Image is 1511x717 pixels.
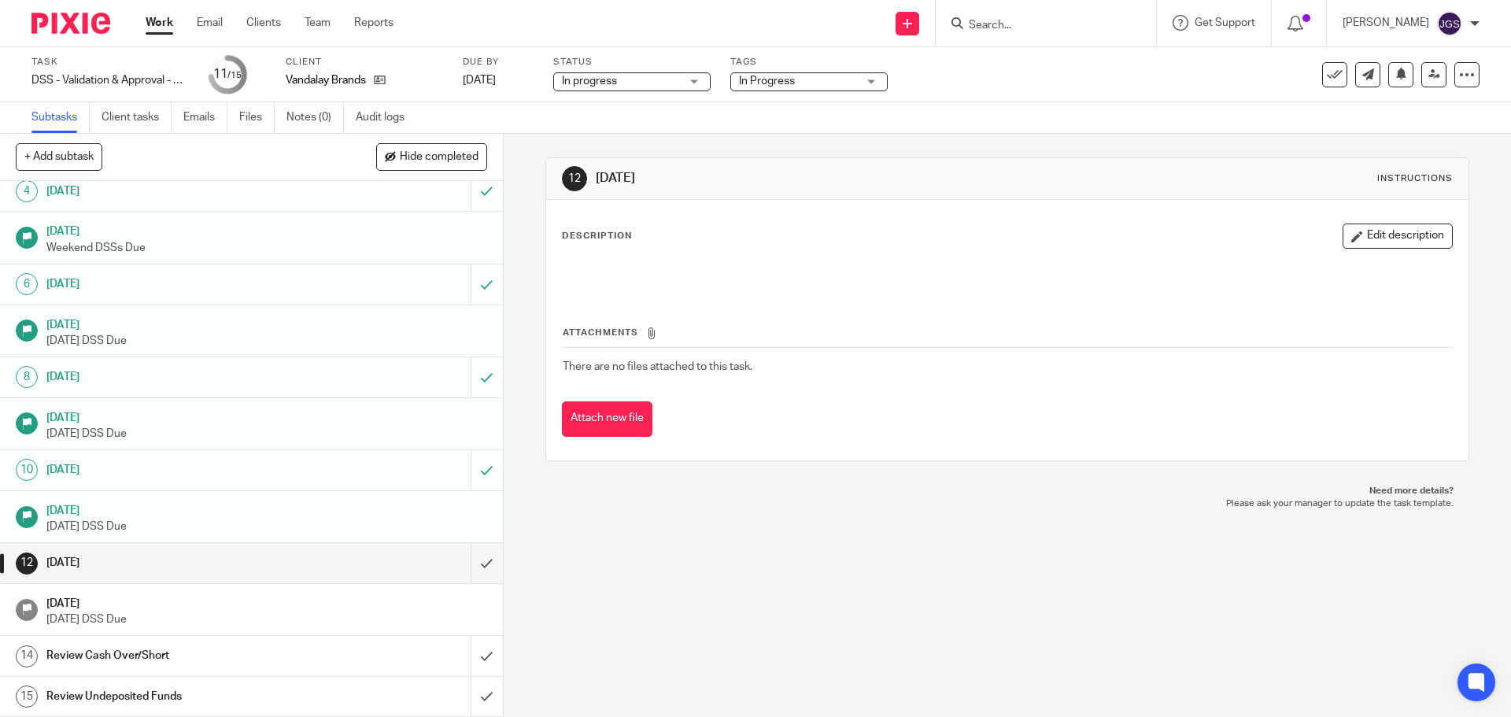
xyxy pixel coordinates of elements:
[239,102,275,133] a: Files
[46,272,319,296] h1: [DATE]
[463,56,534,68] label: Due by
[46,333,487,349] p: [DATE] DSS Due
[1377,172,1453,185] div: Instructions
[146,15,173,31] a: Work
[46,612,487,627] p: [DATE] DSS Due
[46,365,319,389] h1: [DATE]
[16,645,38,667] div: 14
[46,519,487,534] p: [DATE] DSS Due
[16,180,38,202] div: 4
[46,179,319,203] h1: [DATE]
[16,366,38,388] div: 8
[31,56,189,68] label: Task
[46,592,487,612] h1: [DATE]
[227,71,242,79] small: /15
[562,76,617,87] span: In progress
[563,328,638,337] span: Attachments
[563,361,752,372] span: There are no files attached to this task.
[1343,15,1429,31] p: [PERSON_NAME]
[213,65,242,83] div: 11
[46,406,487,426] h1: [DATE]
[463,75,496,86] span: [DATE]
[46,458,319,482] h1: [DATE]
[102,102,172,133] a: Client tasks
[16,459,38,481] div: 10
[46,644,319,667] h1: Review Cash Over/Short
[730,56,888,68] label: Tags
[197,15,223,31] a: Email
[16,686,38,708] div: 15
[31,102,90,133] a: Subtasks
[46,426,487,442] p: [DATE] DSS Due
[1343,224,1453,249] button: Edit description
[46,499,487,519] h1: [DATE]
[46,551,319,575] h1: [DATE]
[31,13,110,34] img: Pixie
[376,143,487,170] button: Hide completed
[356,102,416,133] a: Audit logs
[1195,17,1255,28] span: Get Support
[183,102,227,133] a: Emails
[286,102,344,133] a: Notes (0)
[561,497,1453,510] p: Please ask your manager to update the task template.
[46,220,487,239] h1: [DATE]
[354,15,393,31] a: Reports
[16,553,38,575] div: 12
[46,685,319,708] h1: Review Undeposited Funds
[596,170,1041,187] h1: [DATE]
[562,401,652,437] button: Attach new file
[562,166,587,191] div: 12
[553,56,711,68] label: Status
[31,72,189,88] div: DSS - Validation &amp; Approval - week 38
[561,485,1453,497] p: Need more details?
[286,56,443,68] label: Client
[31,72,189,88] div: DSS - Validation & Approval - week 38
[967,19,1109,33] input: Search
[1437,11,1462,36] img: svg%3E
[739,76,795,87] span: In Progress
[16,273,38,295] div: 6
[46,313,487,333] h1: [DATE]
[562,230,632,242] p: Description
[16,143,102,170] button: + Add subtask
[305,15,331,31] a: Team
[246,15,281,31] a: Clients
[400,151,478,164] span: Hide completed
[46,240,487,256] p: Weekend DSSs Due
[286,72,366,88] p: Vandalay Brands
